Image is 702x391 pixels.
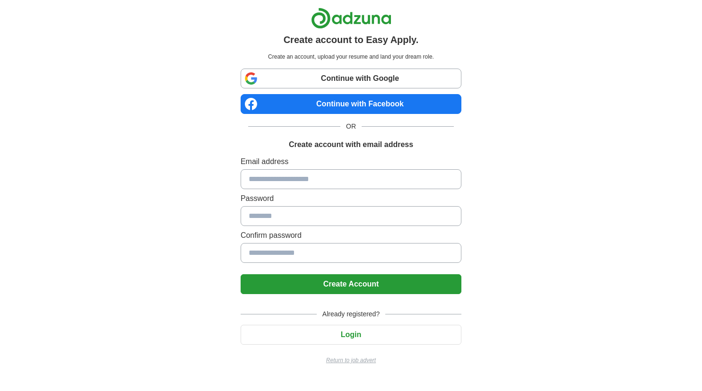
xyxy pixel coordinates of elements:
a: Continue with Google [241,69,461,88]
span: Already registered? [317,309,385,319]
button: Login [241,325,461,345]
label: Confirm password [241,230,461,241]
a: Continue with Facebook [241,94,461,114]
a: Return to job advert [241,356,461,365]
img: Adzuna logo [311,8,391,29]
button: Create Account [241,274,461,294]
a: Login [241,330,461,339]
label: Password [241,193,461,204]
h1: Create account with email address [289,139,413,150]
p: Create an account, upload your resume and land your dream role. [243,52,459,61]
span: OR [340,122,362,131]
h1: Create account to Easy Apply. [284,33,419,47]
label: Email address [241,156,461,167]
